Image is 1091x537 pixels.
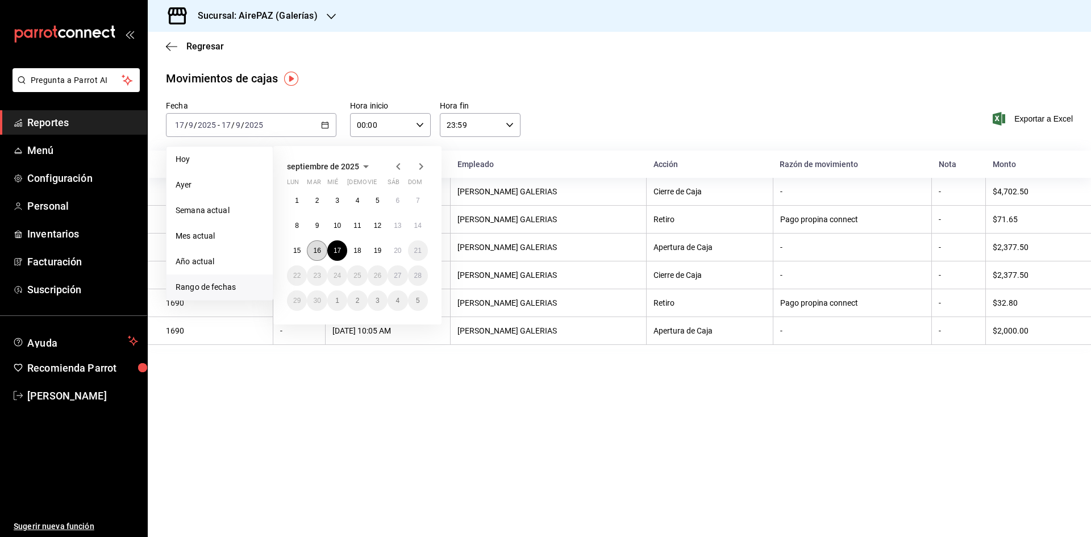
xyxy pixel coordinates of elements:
[939,298,978,307] div: -
[176,205,264,217] span: Semana actual
[353,222,361,230] abbr: 11 de septiembre de 2025
[188,120,194,130] input: --
[194,120,197,130] span: /
[313,297,320,305] abbr: 30 de septiembre de 2025
[408,190,428,211] button: 7 de septiembre de 2025
[27,226,138,242] span: Inventarios
[780,160,925,169] div: Razón de movimiento
[31,74,122,86] span: Pregunta a Parrot AI
[780,298,925,307] div: Pago propina connect
[939,215,978,224] div: -
[186,41,224,52] span: Regresar
[185,120,188,130] span: /
[653,298,765,307] div: Retiro
[307,265,327,286] button: 23 de septiembre de 2025
[388,215,407,236] button: 13 de septiembre de 2025
[408,178,422,190] abbr: domingo
[166,298,266,307] div: 1690
[995,112,1073,126] button: Exportar a Excel
[218,120,220,130] span: -
[376,197,380,205] abbr: 5 de septiembre de 2025
[280,326,318,335] div: -
[14,521,138,532] span: Sugerir nueva función
[166,326,266,335] div: 1690
[993,215,1073,224] div: $71.65
[457,187,639,196] div: [PERSON_NAME] GALERIAS
[939,187,978,196] div: -
[408,240,428,261] button: 21 de septiembre de 2025
[176,179,264,191] span: Ayer
[335,197,339,205] abbr: 3 de septiembre de 2025
[287,178,299,190] abbr: lunes
[293,272,301,280] abbr: 22 de septiembre de 2025
[993,187,1073,196] div: $4,702.50
[457,160,640,169] div: Empleado
[27,334,123,348] span: Ayuda
[416,297,420,305] abbr: 5 de octubre de 2025
[287,240,307,261] button: 15 de septiembre de 2025
[653,243,765,252] div: Apertura de Caja
[408,290,428,311] button: 5 de octubre de 2025
[244,120,264,130] input: ----
[327,190,347,211] button: 3 de septiembre de 2025
[327,240,347,261] button: 17 de septiembre de 2025
[414,222,422,230] abbr: 14 de septiembre de 2025
[388,265,407,286] button: 27 de septiembre de 2025
[356,197,360,205] abbr: 4 de septiembre de 2025
[993,270,1073,280] div: $2,377.50
[293,247,301,255] abbr: 15 de septiembre de 2025
[368,265,388,286] button: 26 de septiembre de 2025
[27,115,138,130] span: Reportes
[287,290,307,311] button: 29 de septiembre de 2025
[780,326,925,335] div: -
[176,230,264,242] span: Mes actual
[993,243,1073,252] div: $2,377.50
[27,198,138,214] span: Personal
[374,272,381,280] abbr: 26 de septiembre de 2025
[993,298,1073,307] div: $32.80
[376,297,380,305] abbr: 3 de octubre de 2025
[368,215,388,236] button: 12 de septiembre de 2025
[457,326,639,335] div: [PERSON_NAME] GALERIAS
[347,265,367,286] button: 25 de septiembre de 2025
[347,240,367,261] button: 18 de septiembre de 2025
[27,360,138,376] span: Recomienda Parrot
[780,215,925,224] div: Pago propina connect
[368,178,377,190] abbr: viernes
[189,9,318,23] h3: Sucursal: AirePAZ (Galerías)
[356,297,360,305] abbr: 2 de octubre de 2025
[408,265,428,286] button: 28 de septiembre de 2025
[27,388,138,403] span: [PERSON_NAME]
[653,187,765,196] div: Cierre de Caja
[287,215,307,236] button: 8 de septiembre de 2025
[414,247,422,255] abbr: 21 de septiembre de 2025
[287,265,307,286] button: 22 de septiembre de 2025
[335,297,339,305] abbr: 1 de octubre de 2025
[174,120,185,130] input: --
[457,243,639,252] div: [PERSON_NAME] GALERIAS
[414,272,422,280] abbr: 28 de septiembre de 2025
[315,197,319,205] abbr: 2 de septiembre de 2025
[388,240,407,261] button: 20 de septiembre de 2025
[287,162,359,171] span: septiembre de 2025
[395,297,399,305] abbr: 4 de octubre de 2025
[653,326,765,335] div: Apertura de Caja
[374,247,381,255] abbr: 19 de septiembre de 2025
[353,247,361,255] abbr: 18 de septiembre de 2025
[327,265,347,286] button: 24 de septiembre de 2025
[27,170,138,186] span: Configuración
[939,160,979,169] div: Nota
[388,190,407,211] button: 6 de septiembre de 2025
[295,222,299,230] abbr: 8 de septiembre de 2025
[166,41,224,52] button: Regresar
[8,82,140,94] a: Pregunta a Parrot AI
[197,120,216,130] input: ----
[287,190,307,211] button: 1 de septiembre de 2025
[440,102,520,110] label: Hora fin
[353,272,361,280] abbr: 25 de septiembre de 2025
[653,215,765,224] div: Retiro
[408,215,428,236] button: 14 de septiembre de 2025
[334,272,341,280] abbr: 24 de septiembre de 2025
[235,120,241,130] input: --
